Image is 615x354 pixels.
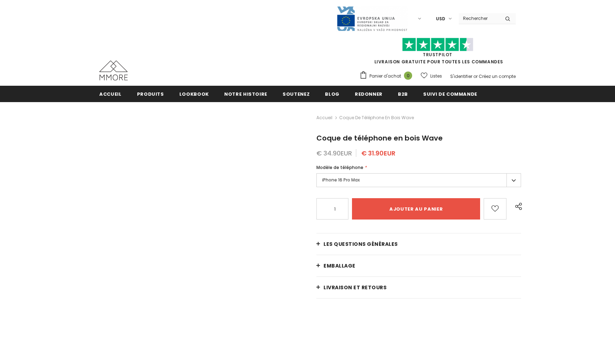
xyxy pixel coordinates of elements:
span: 0 [404,72,412,80]
span: B2B [398,91,408,97]
a: Javni Razpis [336,15,408,21]
span: Coque de téléphone en bois Wave [316,133,443,143]
span: Redonner [355,91,383,97]
img: Cas MMORE [99,60,128,80]
a: S'identifier [450,73,472,79]
input: Ajouter au panier [352,198,480,220]
a: EMBALLAGE [316,255,521,276]
span: Accueil [99,91,122,97]
span: Blog [325,91,340,97]
a: Listes [421,70,442,82]
a: Accueil [99,86,122,102]
a: Blog [325,86,340,102]
span: soutenez [283,91,310,97]
img: Javni Razpis [336,6,408,32]
a: Produits [137,86,164,102]
a: Panier d'achat 0 [359,71,416,81]
span: Lookbook [179,91,209,97]
span: € 31.90EUR [361,149,395,158]
a: Lookbook [179,86,209,102]
label: iPhone 16 Pro Max [316,173,521,187]
a: Les questions générales [316,233,521,255]
a: Notre histoire [224,86,267,102]
a: Suivi de commande [423,86,477,102]
span: Modèle de téléphone [316,164,363,170]
a: Redonner [355,86,383,102]
span: Suivi de commande [423,91,477,97]
a: B2B [398,86,408,102]
input: Search Site [459,13,500,23]
span: € 34.90EUR [316,149,352,158]
span: Notre histoire [224,91,267,97]
img: Faites confiance aux étoiles pilotes [402,38,473,52]
a: Accueil [316,113,332,122]
span: Produits [137,91,164,97]
span: EMBALLAGE [324,262,356,269]
a: Livraison et retours [316,277,521,298]
a: Créez un compte [479,73,516,79]
span: Listes [430,73,442,80]
span: Coque de téléphone en bois Wave [339,113,414,122]
span: USD [436,15,445,22]
a: TrustPilot [423,52,452,58]
span: or [473,73,478,79]
span: LIVRAISON GRATUITE POUR TOUTES LES COMMANDES [359,41,516,65]
span: Les questions générales [324,241,398,248]
a: soutenez [283,86,310,102]
span: Panier d'achat [369,73,401,80]
span: Livraison et retours [324,284,387,291]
